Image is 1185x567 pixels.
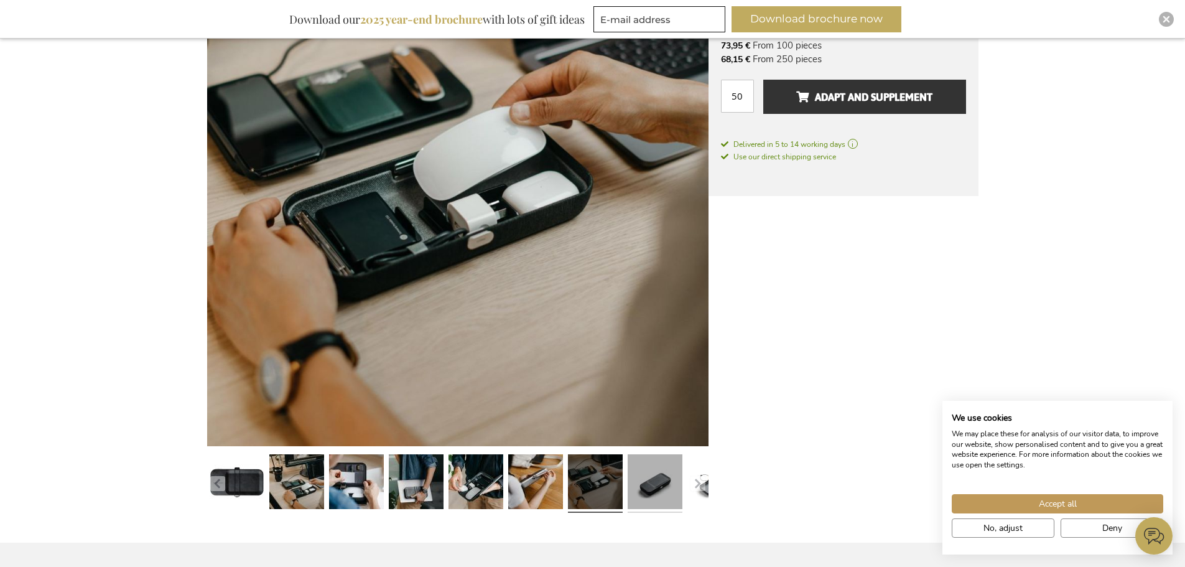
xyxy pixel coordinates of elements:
a: Personalized Orbitkey Nest - Black [687,449,742,518]
font: 68,15 € [721,54,750,65]
a: Delivered in 5 to 14 working days [721,139,966,150]
img: Close [1163,16,1170,23]
a: Personalized Orbitkey Nest - Black [448,449,503,518]
form: marketing offers and promotions [593,6,729,36]
button: Adapt and supplement [763,80,965,114]
button: Download brochure now [732,6,901,32]
a: Personalized Orbitkey Nest - Black [508,449,563,518]
a: Personalized Orbitkey Nest - Black [568,449,623,518]
div: Close [1159,12,1174,27]
a: Personalized Orbitkey Nest - Black [269,449,324,518]
font: From 100 pieces [753,39,822,52]
h2: We use cookies [952,413,1163,424]
font: Download our [289,12,360,27]
button: Accept all cookies [952,494,1163,513]
iframe: belco-activator-frame [1135,517,1173,555]
span: Deny [1102,522,1122,535]
font: with lots of gift ideas [483,12,585,27]
span: Accept all [1039,497,1077,510]
font: Download brochure now [750,12,883,25]
font: Delivered in 5 to 14 working days [733,139,845,149]
button: Adjust cookie preferences [952,518,1054,538]
input: Crowd [721,80,754,113]
a: Personalized Orbitkey Nest - Black [329,449,384,518]
font: 2025 year-end brochure [360,12,483,27]
button: Deny all cookies [1061,518,1163,538]
font: From 250 pieces [753,53,822,65]
span: No, adjust [983,522,1023,535]
a: Personalized Orbitkey Nest - Black [389,449,444,518]
font: Use our direct shipping service [733,152,836,162]
a: Personalized Orbitkey Nest - Black [628,449,682,518]
font: Adapt and supplement [815,87,932,107]
p: We may place these for analysis of our visitor data, to improve our website, show personalised co... [952,429,1163,471]
font: 73,95 € [721,40,750,52]
input: E-mail address [593,6,725,32]
a: Personalized Orbitkey Nest - Black [210,449,264,518]
a: Use our direct shipping service [721,150,836,162]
